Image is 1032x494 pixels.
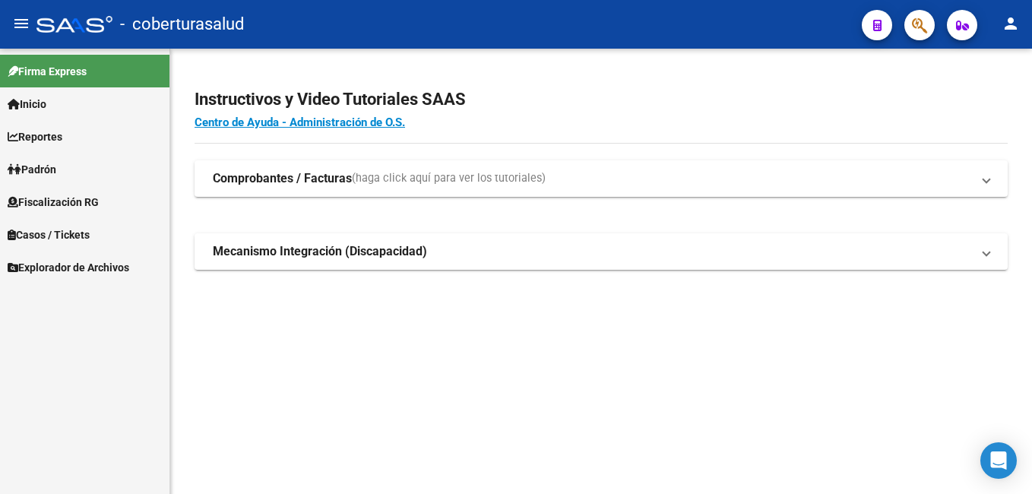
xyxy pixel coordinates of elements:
[8,161,56,178] span: Padrón
[352,170,546,187] span: (haga click aquí para ver los tutoriales)
[8,226,90,243] span: Casos / Tickets
[8,259,129,276] span: Explorador de Archivos
[195,85,1008,114] h2: Instructivos y Video Tutoriales SAAS
[195,116,405,129] a: Centro de Ayuda - Administración de O.S.
[8,128,62,145] span: Reportes
[1002,14,1020,33] mat-icon: person
[195,160,1008,197] mat-expansion-panel-header: Comprobantes / Facturas(haga click aquí para ver los tutoriales)
[195,233,1008,270] mat-expansion-panel-header: Mecanismo Integración (Discapacidad)
[213,243,427,260] strong: Mecanismo Integración (Discapacidad)
[213,170,352,187] strong: Comprobantes / Facturas
[8,63,87,80] span: Firma Express
[980,442,1017,479] div: Open Intercom Messenger
[8,96,46,112] span: Inicio
[8,194,99,211] span: Fiscalización RG
[120,8,244,41] span: - coberturasalud
[12,14,30,33] mat-icon: menu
